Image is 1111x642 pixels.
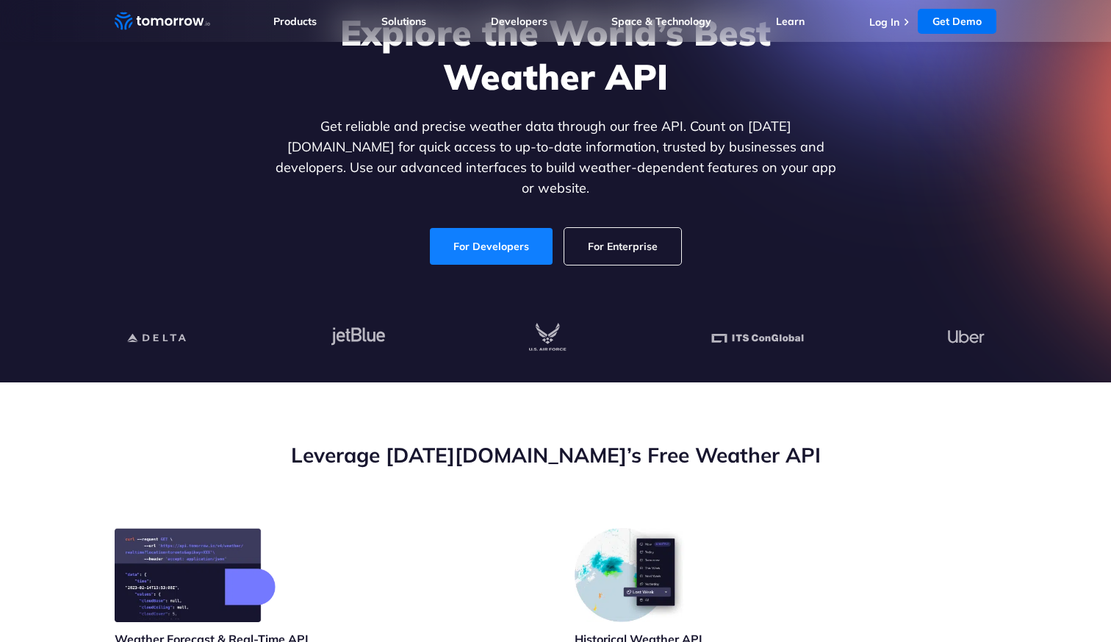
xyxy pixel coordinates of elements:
[564,228,681,265] a: For Enterprise
[115,441,996,469] h2: Leverage [DATE][DOMAIN_NAME]’s Free Weather API
[115,10,210,32] a: Home link
[272,116,839,199] p: Get reliable and precise weather data through our free API. Count on [DATE][DOMAIN_NAME] for quic...
[611,15,711,28] a: Space & Technology
[272,10,839,99] h1: Explore the World’s Best Weather API
[430,228,553,265] a: For Developers
[273,15,317,28] a: Products
[869,15,899,29] a: Log In
[491,15,547,28] a: Developers
[776,15,805,28] a: Learn
[918,9,996,34] a: Get Demo
[381,15,426,28] a: Solutions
